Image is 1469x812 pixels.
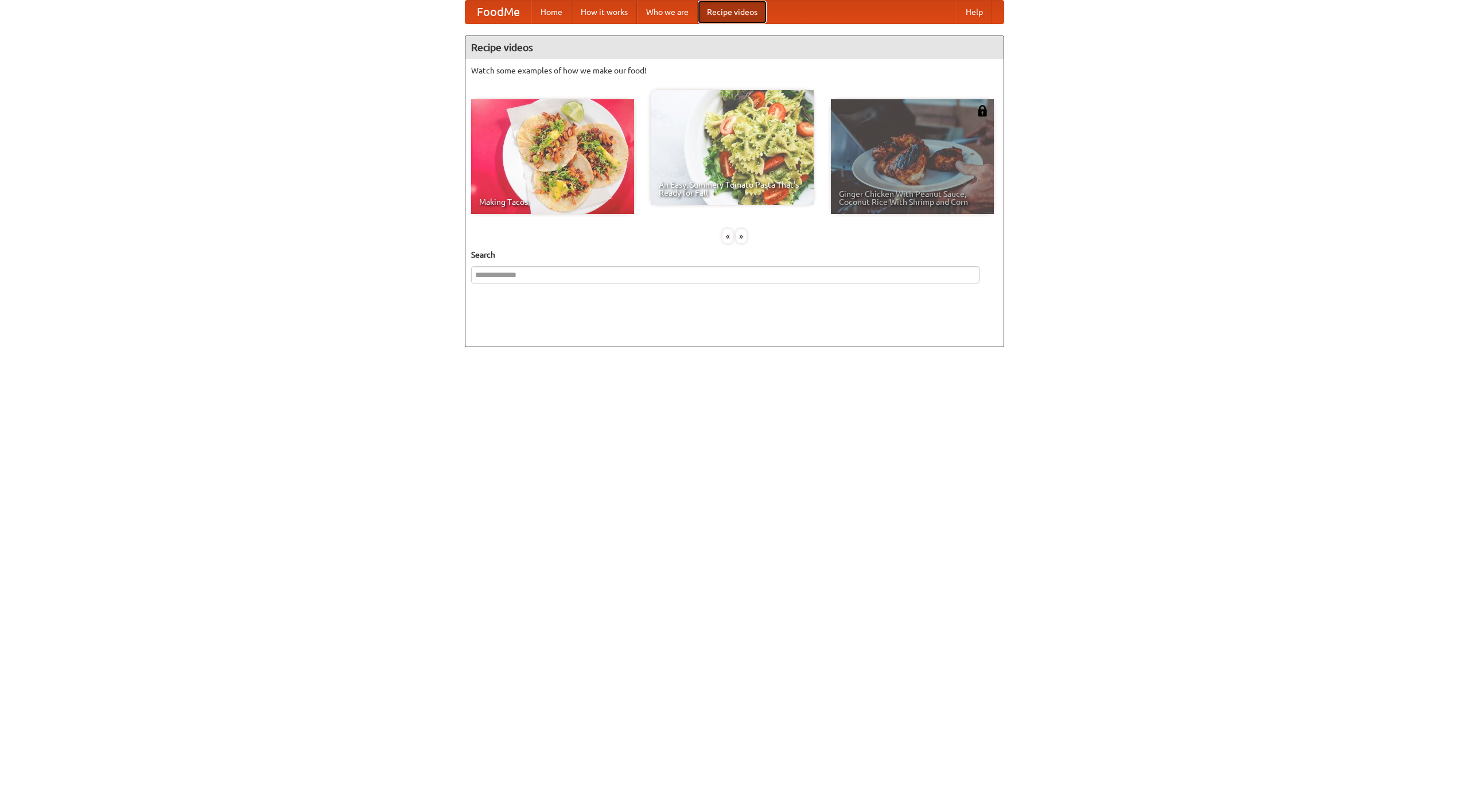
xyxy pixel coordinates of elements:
span: An Easy, Summery Tomato Pasta That's Ready for Fall [659,181,806,197]
a: Making Tacos [471,99,634,214]
a: Who we are [637,1,698,24]
a: Help [957,1,992,24]
a: How it works [572,1,637,24]
div: » [736,229,747,243]
a: Recipe videos [698,1,767,24]
h4: Recipe videos [465,36,1004,59]
img: 483408.png [977,105,988,116]
div: « [722,229,733,243]
a: FoodMe [465,1,531,24]
p: Watch some examples of how we make our food! [471,65,998,76]
a: Home [531,1,572,24]
h5: Search [471,249,998,261]
span: Making Tacos [479,198,626,206]
a: An Easy, Summery Tomato Pasta That's Ready for Fall [651,90,814,205]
